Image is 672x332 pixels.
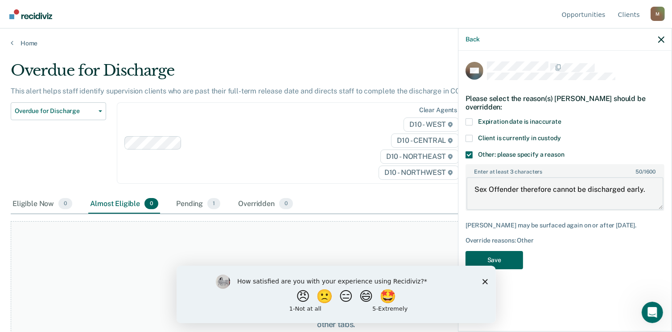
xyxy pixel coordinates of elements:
[144,198,158,210] span: 0
[466,165,664,175] label: Enter at least 3 characters
[177,266,496,323] iframe: Survey by Kim from Recidiviz
[88,194,160,214] div: Almost Eligible
[174,194,222,214] div: Pending
[651,7,665,21] div: M
[379,166,459,180] span: D10 - NORTHWEST
[651,7,665,21] button: Profile dropdown button
[207,198,220,210] span: 1
[391,134,459,148] span: D10 - CENTRAL
[11,39,661,47] a: Home
[11,87,474,95] p: This alert helps staff identify supervision clients who are past their full-term release date and...
[466,237,664,244] div: Override reasons: Other
[642,302,663,323] iframe: Intercom live chat
[380,150,459,164] span: D10 - NORTHEAST
[478,118,561,125] span: Expiration date is inaccurate
[466,177,664,210] textarea: Sex Offender therefore cannot be discharged early.
[466,87,664,118] div: Please select the reason(s) [PERSON_NAME] should be overridden:
[11,194,74,214] div: Eligible Now
[466,222,664,229] div: [PERSON_NAME] may be surfaced again on or after [DATE].
[11,61,515,87] div: Overdue for Discharge
[404,117,459,132] span: D10 - WEST
[419,106,457,114] div: Clear agents
[15,107,95,115] span: Overdue for Discharge
[466,251,523,269] button: Save
[9,9,52,19] img: Recidiviz
[279,198,293,210] span: 0
[478,151,565,158] span: Other: please specify a reason
[173,310,499,329] div: At this time, there are no clients who are Almost Eligible. Please navigate to one of the other t...
[236,194,295,214] div: Overridden
[635,169,642,175] span: 50
[478,134,561,142] span: Client is currently in custody
[635,169,656,175] span: / 1600
[466,36,480,43] button: Back
[58,198,72,210] span: 0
